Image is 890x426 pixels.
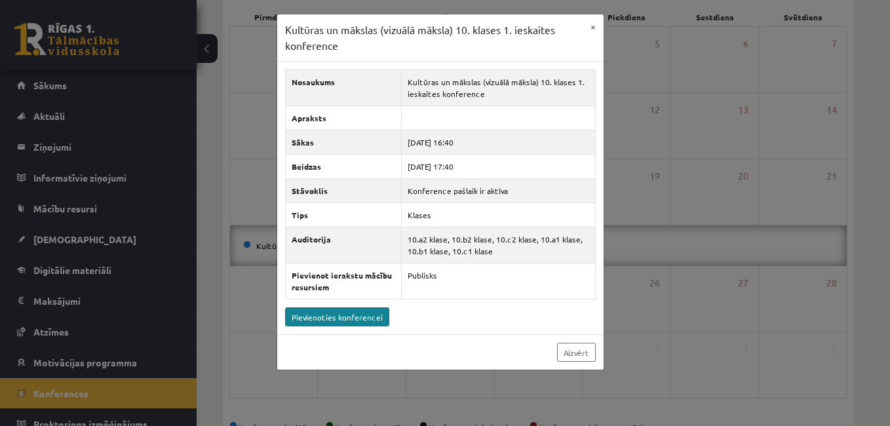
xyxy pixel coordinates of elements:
[285,70,401,106] th: Nosaukums
[583,14,604,39] button: ×
[285,263,401,300] th: Pievienot ierakstu mācību resursiem
[401,70,595,106] td: Kultūras un mākslas (vizuālā māksla) 10. klases 1. ieskaites konference
[285,155,401,179] th: Beidzas
[557,343,596,362] a: Aizvērt
[401,155,595,179] td: [DATE] 17:40
[285,130,401,155] th: Sākas
[401,263,595,300] td: Publisks
[285,203,401,227] th: Tips
[401,227,595,263] td: 10.a2 klase, 10.b2 klase, 10.c2 klase, 10.a1 klase, 10.b1 klase, 10.c1 klase
[285,307,389,326] a: Pievienoties konferencei
[401,179,595,203] td: Konference pašlaik ir aktīva
[285,106,401,130] th: Apraksts
[285,22,583,53] h3: Kultūras un mākslas (vizuālā māksla) 10. klases 1. ieskaites konference
[285,179,401,203] th: Stāvoklis
[285,227,401,263] th: Auditorija
[401,130,595,155] td: [DATE] 16:40
[401,203,595,227] td: Klases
